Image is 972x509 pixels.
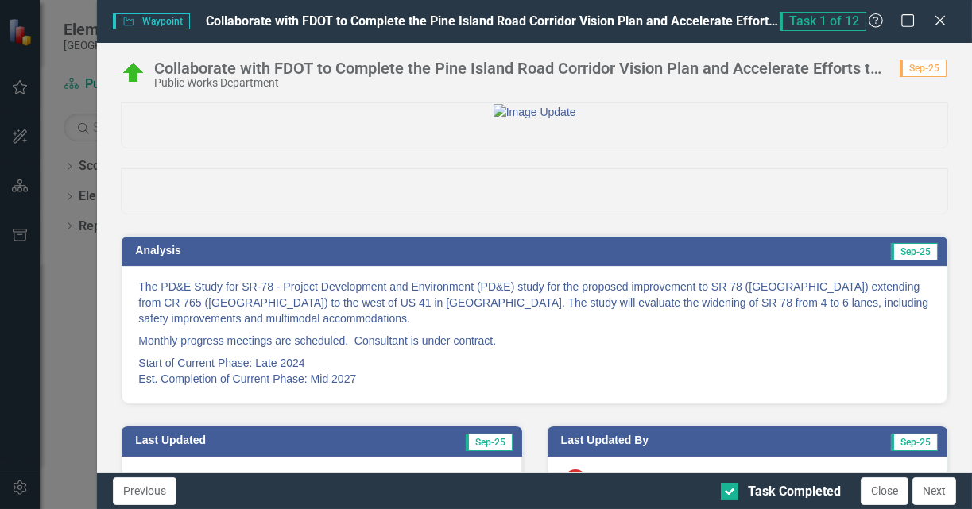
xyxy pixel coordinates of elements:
[121,60,146,86] img: On Schedule or Complete
[154,77,884,89] div: Public Works Department
[113,13,189,29] span: Waypoint
[912,477,956,505] button: Next
[135,245,525,256] h3: Analysis
[494,104,576,120] img: Image Update
[561,434,805,446] h3: Last Updated By
[135,434,359,446] h3: Last Updated
[113,477,176,505] button: Previous
[138,330,931,352] p: Monthly progress meetings are scheduled. Consultant is under contract.
[594,472,686,488] div: [PERSON_NAME]
[780,12,866,31] span: Task 1 of 12
[891,243,938,260] span: Sep-25
[154,60,884,77] div: Collaborate with FDOT to Complete the Pine Island Road Corridor Vision Plan and Accelerate Effort...
[138,352,931,387] p: Start of Current Phase: Late 2024 Est. Completion of Current Phase: Mid 2027
[900,60,947,77] span: Sep-25
[466,434,513,451] span: Sep-25
[122,457,521,503] div: [DATE] 3:48 PM
[564,469,587,492] div: PT
[138,279,931,330] p: The PD&E Study for SR-78 - Project Development and Environment (PD&E) study for the proposed impr...
[861,477,908,505] button: Close
[891,434,938,451] span: Sep-25
[748,483,841,501] div: Task Completed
